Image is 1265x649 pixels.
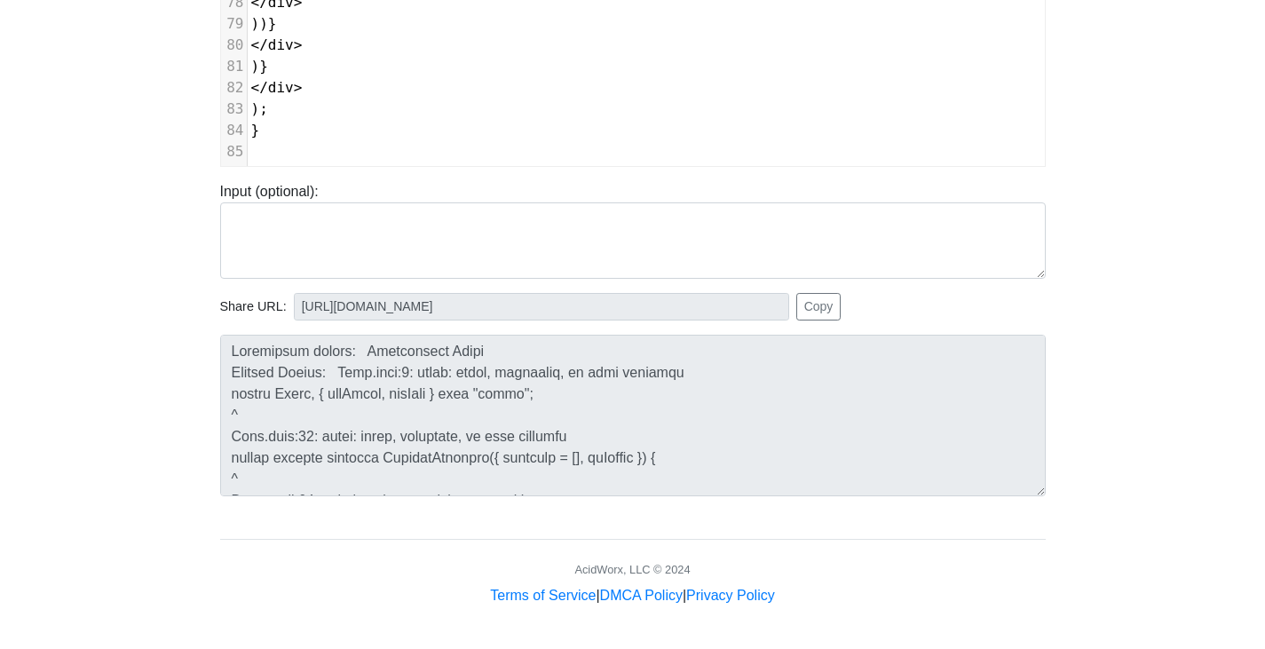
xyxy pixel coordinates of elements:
[207,181,1059,279] div: Input (optional):
[251,100,268,117] span: );
[251,58,268,75] span: )}
[221,13,247,35] div: 79
[686,588,775,603] a: Privacy Policy
[600,588,683,603] a: DMCA Policy
[574,561,690,578] div: AcidWorx, LLC © 2024
[221,35,247,56] div: 80
[294,293,789,321] input: No share available yet
[251,36,303,53] span: </div>
[221,141,247,162] div: 85
[221,120,247,141] div: 84
[221,99,247,120] div: 83
[490,585,774,606] div: | |
[251,79,303,96] span: </div>
[221,77,247,99] div: 82
[251,15,277,32] span: ))}
[220,297,287,317] span: Share URL:
[490,588,596,603] a: Terms of Service
[221,56,247,77] div: 81
[796,293,842,321] button: Copy
[251,122,260,139] span: }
